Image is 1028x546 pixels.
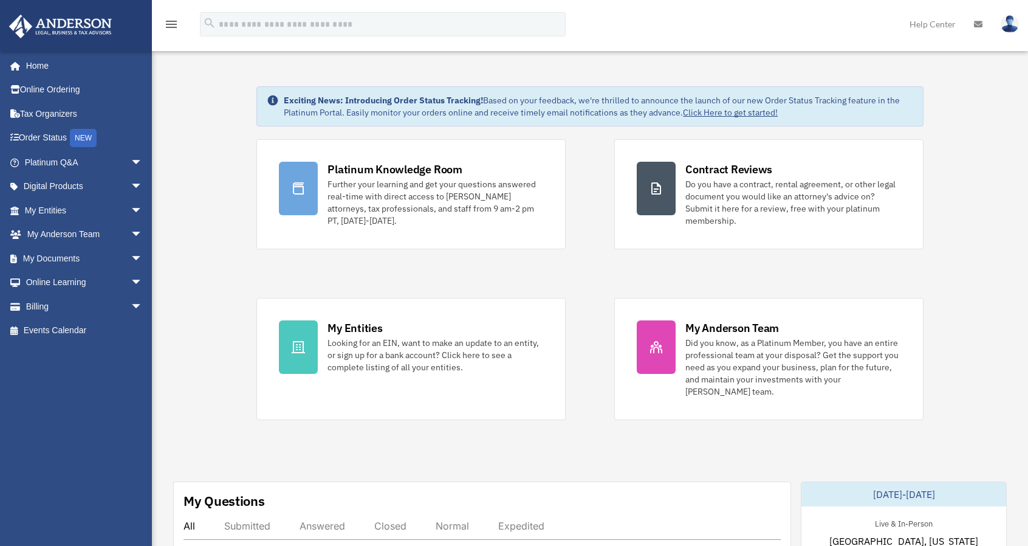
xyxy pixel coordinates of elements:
div: Do you have a contract, rental agreement, or other legal document you would like an attorney's ad... [685,178,901,227]
span: arrow_drop_down [131,223,155,247]
a: Home [9,54,155,78]
a: Events Calendar [9,319,161,343]
div: Platinum Knowledge Room [327,162,462,177]
i: search [203,16,216,30]
div: NEW [70,129,97,147]
span: arrow_drop_down [131,175,155,199]
a: Digital Productsarrow_drop_down [9,175,161,199]
div: Normal [436,520,469,532]
div: Contract Reviews [685,162,772,177]
img: Anderson Advisors Platinum Portal [5,15,115,38]
a: Click Here to get started! [683,107,778,118]
span: arrow_drop_down [131,294,155,319]
strong: Exciting News: Introducing Order Status Tracking! [284,95,483,106]
div: My Anderson Team [685,320,779,336]
a: My Documentsarrow_drop_down [9,246,161,271]
i: menu [164,17,179,32]
div: Based on your feedback, we're thrilled to announce the launch of our new Order Status Tracking fe... [284,94,913,119]
span: arrow_drop_down [131,271,155,295]
a: Contract Reviews Do you have a contract, rental agreement, or other legal document you would like... [614,139,923,249]
a: My Anderson Team Did you know, as a Platinum Member, you have an entire professional team at your... [614,298,923,420]
div: Further your learning and get your questions answered real-time with direct access to [PERSON_NAM... [327,178,543,227]
div: Closed [374,520,406,532]
a: Online Learningarrow_drop_down [9,271,161,295]
a: Billingarrow_drop_down [9,294,161,319]
a: Tax Organizers [9,102,161,126]
a: Platinum Q&Aarrow_drop_down [9,150,161,175]
div: My Entities [327,320,382,336]
div: Looking for an EIN, want to make an update to an entity, or sign up for a bank account? Click her... [327,337,543,373]
div: Expedited [498,520,544,532]
div: Live & In-Person [865,516,942,529]
div: My Questions [183,492,265,510]
a: My Entitiesarrow_drop_down [9,198,161,223]
div: Submitted [224,520,270,532]
span: arrow_drop_down [131,150,155,175]
a: Platinum Knowledge Room Further your learning and get your questions answered real-time with dire... [256,139,566,249]
div: [DATE]-[DATE] [801,482,1006,506]
a: My Entities Looking for an EIN, want to make an update to an entity, or sign up for a bank accoun... [256,298,566,420]
a: menu [164,21,179,32]
div: All [183,520,195,532]
span: arrow_drop_down [131,246,155,271]
div: Answered [300,520,345,532]
img: User Pic [1001,15,1019,33]
a: Online Ordering [9,78,161,102]
span: arrow_drop_down [131,198,155,223]
div: Did you know, as a Platinum Member, you have an entire professional team at your disposal? Get th... [685,337,901,398]
a: My Anderson Teamarrow_drop_down [9,223,161,247]
a: Order StatusNEW [9,126,161,151]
